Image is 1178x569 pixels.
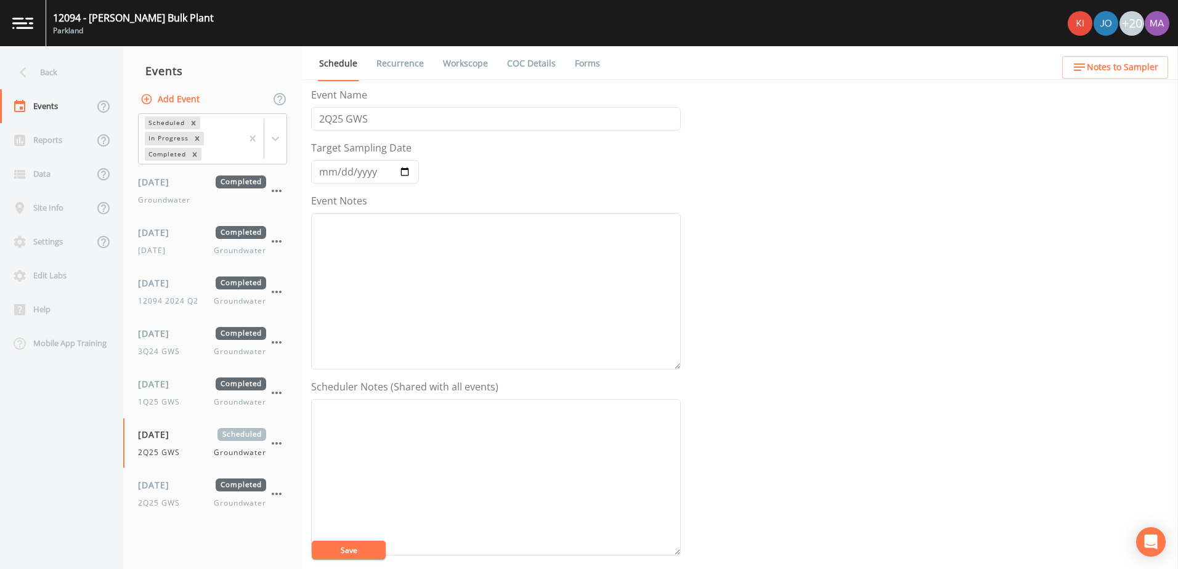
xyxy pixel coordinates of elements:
[187,116,200,129] div: Remove Scheduled
[217,428,266,441] span: Scheduled
[53,10,214,25] div: 12094 - [PERSON_NAME] Bulk Plant
[138,377,178,390] span: [DATE]
[312,541,386,559] button: Save
[214,397,266,408] span: Groundwater
[123,166,302,216] a: [DATE]CompletedGroundwater
[214,245,266,256] span: Groundwater
[573,46,602,81] a: Forms
[311,193,367,208] label: Event Notes
[216,478,266,491] span: Completed
[216,176,266,188] span: Completed
[123,469,302,519] a: [DATE]Completed2Q25 GWSGroundwater
[216,226,266,239] span: Completed
[138,428,178,441] span: [DATE]
[138,195,190,206] span: Groundwater
[1062,56,1168,79] button: Notes to Sampler
[311,140,412,155] label: Target Sampling Date
[216,327,266,340] span: Completed
[53,25,214,36] div: Parkland
[123,267,302,317] a: [DATE]Completed12094 2024 Q2Groundwater
[190,132,204,145] div: Remove In Progress
[1068,11,1092,36] img: 90c1b0c37970a682c16f0c9ace18ad6c
[123,216,302,267] a: [DATE]Completed[DATE]Groundwater
[138,346,187,357] span: 3Q24 GWS
[317,46,359,81] a: Schedule
[1093,11,1119,36] div: Josh Watzak
[441,46,490,81] a: Workscope
[214,346,266,357] span: Groundwater
[145,116,187,129] div: Scheduled
[138,88,205,111] button: Add Event
[188,148,201,161] div: Remove Completed
[138,327,178,340] span: [DATE]
[138,276,178,289] span: [DATE]
[311,87,367,102] label: Event Name
[216,377,266,390] span: Completed
[123,418,302,469] a: [DATE]Scheduled2Q25 GWSGroundwater
[1094,11,1118,36] img: d2de15c11da5451b307a030ac90baa3e
[138,498,187,509] span: 2Q25 GWS
[145,132,190,145] div: In Progress
[123,368,302,418] a: [DATE]Completed1Q25 GWSGroundwater
[375,46,426,81] a: Recurrence
[214,296,266,307] span: Groundwater
[1145,11,1169,36] img: b480c7c87ae38607190708ea72cba8f5
[1119,11,1144,36] div: +20
[214,447,266,458] span: Groundwater
[1136,527,1166,557] div: Open Intercom Messenger
[505,46,558,81] a: COC Details
[123,55,302,86] div: Events
[311,379,498,394] label: Scheduler Notes (Shared with all events)
[1067,11,1093,36] div: Kira Cunniff
[138,226,178,239] span: [DATE]
[138,296,205,307] span: 12094 2024 Q2
[123,317,302,368] a: [DATE]Completed3Q24 GWSGroundwater
[138,478,178,491] span: [DATE]
[1087,60,1158,75] span: Notes to Sampler
[12,17,33,29] img: logo
[214,498,266,509] span: Groundwater
[138,447,187,458] span: 2Q25 GWS
[145,148,188,161] div: Completed
[138,176,178,188] span: [DATE]
[138,245,173,256] span: [DATE]
[138,397,187,408] span: 1Q25 GWS
[216,276,266,289] span: Completed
